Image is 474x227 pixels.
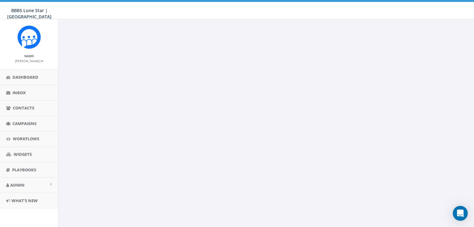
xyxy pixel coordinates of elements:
[12,198,38,203] span: What's New
[12,121,36,126] span: Campaigns
[15,59,43,63] small: [PERSON_NAME]
[12,74,38,80] span: Dashboard
[10,182,25,188] span: Admin
[14,151,32,157] span: Widgets
[13,105,34,111] span: Contacts
[12,90,26,95] span: Inbox
[7,7,51,20] span: BBBS Lone Star | [GEOGRAPHIC_DATA]
[24,54,34,58] small: Name
[13,136,39,141] span: Workflows
[453,206,468,221] div: Open Intercom Messenger
[15,58,43,63] a: [PERSON_NAME]
[17,25,41,49] img: Rally_Corp_Icon.png
[12,167,36,173] span: Playbooks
